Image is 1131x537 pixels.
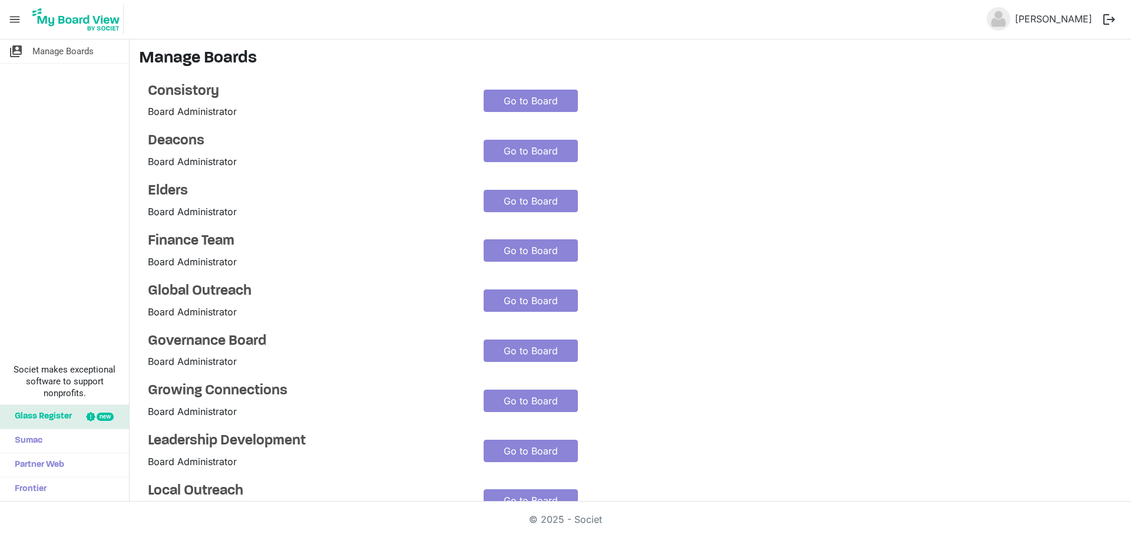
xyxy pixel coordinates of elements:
[148,406,237,417] span: Board Administrator
[484,489,578,512] a: Go to Board
[4,8,26,31] span: menu
[148,183,466,200] a: Elders
[148,306,237,318] span: Board Administrator
[148,233,466,250] a: Finance Team
[5,364,124,399] span: Societ makes exceptional software to support nonprofits.
[148,256,237,268] span: Board Administrator
[32,39,94,63] span: Manage Boards
[484,190,578,212] a: Go to Board
[29,5,124,34] img: My Board View Logo
[987,7,1010,31] img: no-profile-picture.svg
[139,49,1122,69] h3: Manage Boards
[9,453,64,477] span: Partner Web
[29,5,128,34] a: My Board View Logo
[148,355,237,367] span: Board Administrator
[148,483,466,500] a: Local Outreach
[148,433,466,450] a: Leadership Development
[484,340,578,362] a: Go to Board
[148,106,237,117] span: Board Administrator
[484,289,578,312] a: Go to Board
[148,156,237,167] span: Board Administrator
[97,413,114,421] div: new
[148,83,466,100] a: Consistory
[484,390,578,412] a: Go to Board
[148,456,237,467] span: Board Administrator
[9,405,72,429] span: Glass Register
[148,283,466,300] a: Global Outreach
[529,513,602,525] a: © 2025 - Societ
[148,333,466,350] a: Governance Board
[9,477,47,501] span: Frontier
[484,239,578,262] a: Go to Board
[9,429,42,453] span: Sumac
[484,90,578,112] a: Go to Board
[148,133,466,150] a: Deacons
[9,39,23,63] span: switch_account
[148,206,237,218] span: Board Administrator
[148,383,466,400] a: Growing Connections
[1097,7,1122,32] button: logout
[484,440,578,462] a: Go to Board
[484,140,578,162] a: Go to Board
[1010,7,1097,31] a: [PERSON_NAME]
